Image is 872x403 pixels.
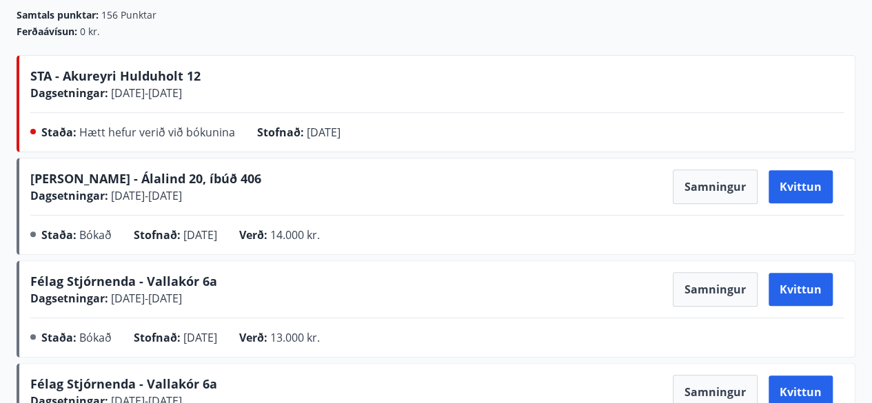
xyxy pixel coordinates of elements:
span: Staða : [41,125,77,140]
span: Bókað [79,330,112,345]
button: Samningur [673,169,758,204]
span: Staða : [41,330,77,345]
span: [DATE] [307,125,341,140]
span: [PERSON_NAME] - Álalind 20, íbúð 406 [30,170,261,187]
button: Samningur [673,272,758,307]
span: Stofnað : [257,125,304,140]
span: Staða : [41,227,77,242]
span: Dagsetningar : [30,85,108,101]
button: Kvittun [769,273,833,306]
span: [DATE] - [DATE] [108,291,182,306]
button: Kvittun [769,170,833,203]
span: Félag Stjórnenda - Vallakór 6a [30,375,217,392]
span: 0 kr. [80,25,100,39]
span: Félag Stjórnenda - Vallakór 6a [30,273,217,289]
span: Verð : [239,330,267,345]
span: Hætt hefur verið við bókunina [79,125,235,140]
span: [DATE] [183,227,217,242]
span: Verð : [239,227,267,242]
span: Ferðaávísun : [17,25,77,39]
span: 156 Punktar [101,8,156,22]
span: [DATE] - [DATE] [108,188,182,203]
span: Dagsetningar : [30,188,108,203]
span: 14.000 kr. [270,227,320,242]
span: [DATE] [183,330,217,345]
span: Stofnað : [134,330,181,345]
span: Stofnað : [134,227,181,242]
span: Samtals punktar : [17,8,99,22]
span: 13.000 kr. [270,330,320,345]
span: Bókað [79,227,112,242]
span: STA - Akureyri Hulduholt 12 [30,68,201,84]
span: Dagsetningar : [30,291,108,306]
span: [DATE] - [DATE] [108,85,182,101]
